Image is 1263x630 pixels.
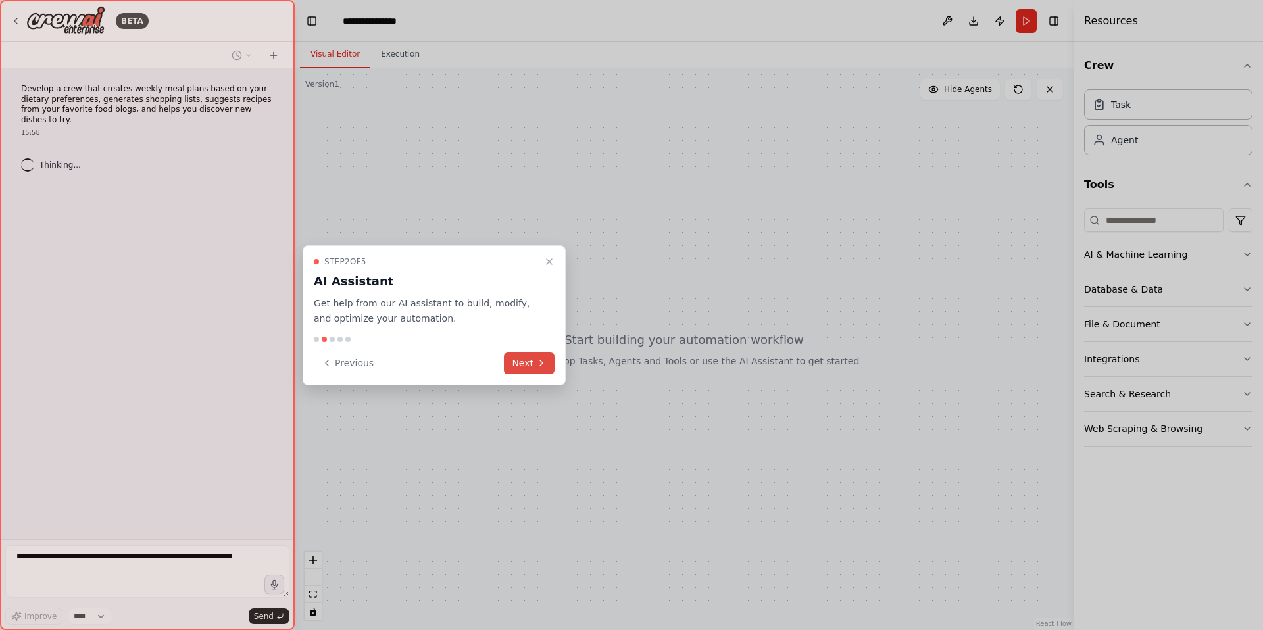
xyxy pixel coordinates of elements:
[324,256,366,267] span: Step 2 of 5
[504,352,555,374] button: Next
[314,296,539,326] p: Get help from our AI assistant to build, modify, and optimize your automation.
[541,254,557,270] button: Close walkthrough
[303,12,321,30] button: Hide left sidebar
[314,352,382,374] button: Previous
[314,272,539,291] h3: AI Assistant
